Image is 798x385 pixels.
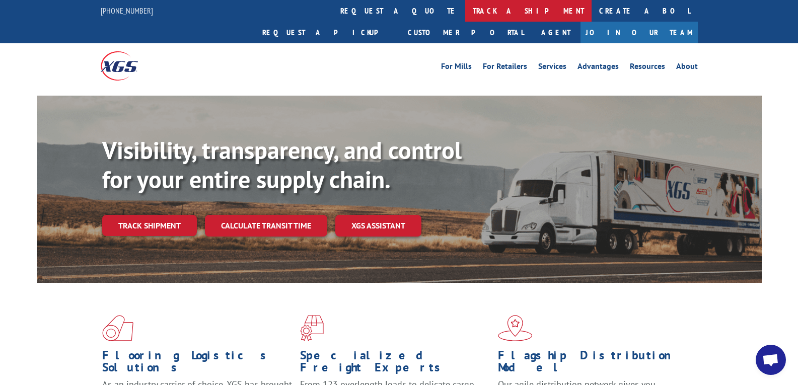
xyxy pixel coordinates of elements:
[538,62,566,73] a: Services
[581,22,698,43] a: Join Our Team
[498,349,688,378] h1: Flagship Distribution Model
[300,315,324,341] img: xgs-icon-focused-on-flooring-red
[498,315,533,341] img: xgs-icon-flagship-distribution-model-red
[441,62,472,73] a: For Mills
[335,215,421,237] a: XGS ASSISTANT
[577,62,619,73] a: Advantages
[400,22,531,43] a: Customer Portal
[205,215,327,237] a: Calculate transit time
[531,22,581,43] a: Agent
[102,349,293,378] h1: Flooring Logistics Solutions
[102,315,133,341] img: xgs-icon-total-supply-chain-intelligence-red
[255,22,400,43] a: Request a pickup
[676,62,698,73] a: About
[630,62,665,73] a: Resources
[756,345,786,375] div: Open chat
[300,349,490,378] h1: Specialized Freight Experts
[102,134,462,195] b: Visibility, transparency, and control for your entire supply chain.
[102,215,197,236] a: Track shipment
[483,62,527,73] a: For Retailers
[101,6,153,16] a: [PHONE_NUMBER]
